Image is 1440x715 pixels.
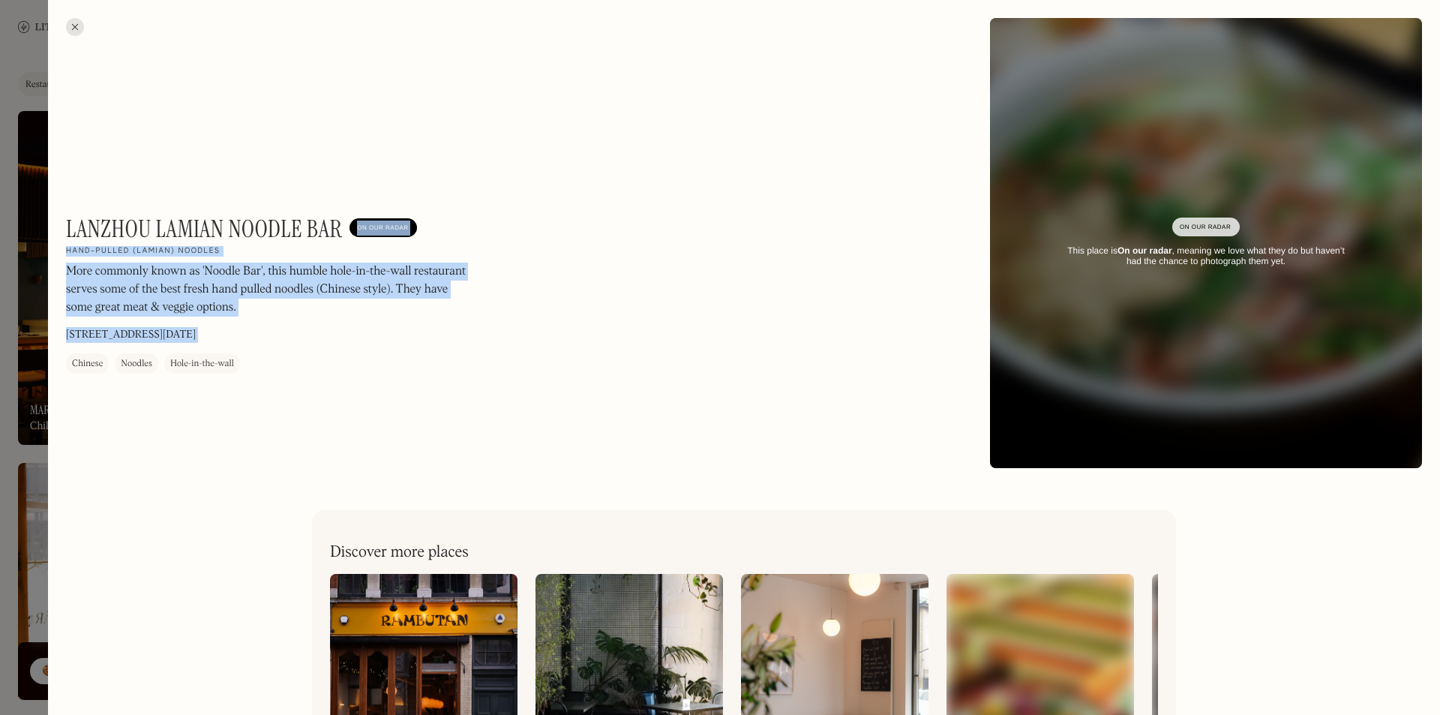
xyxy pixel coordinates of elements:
[357,221,409,236] div: On Our Radar
[72,356,103,371] div: Chinese
[66,327,196,343] p: [STREET_ADDRESS][DATE]
[121,356,152,371] div: Noodles
[1059,245,1353,267] div: This place is , meaning we love what they do but haven’t had the chance to photograph them yet.
[1117,245,1172,256] strong: On our radar
[66,215,342,243] h1: Lanzhou Lamian Noodle Bar
[1180,220,1232,235] div: On Our Radar
[330,543,469,562] h2: Discover more places
[170,356,234,371] div: Hole-in-the-wall
[66,263,471,317] p: More commonly known as 'Noodle Bar', this humble hole-in-the-wall restaurant serves some of the b...
[66,246,220,257] h2: Hand-pulled (lamian) noodles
